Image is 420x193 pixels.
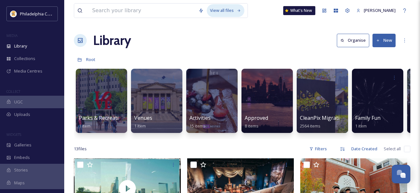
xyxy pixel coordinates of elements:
span: 15 items [189,123,206,129]
span: WIDGETS [6,132,21,137]
a: View all files [207,4,244,17]
span: Maps [14,180,25,186]
a: Root [86,56,95,63]
span: Select all [384,146,401,152]
span: COLLECT [6,89,20,94]
span: Galleries [14,142,31,148]
span: 13 file s [74,146,87,152]
a: Approved8 items [245,115,268,129]
input: Search your library [89,4,195,18]
a: Venues1 item [134,115,152,129]
button: New [372,34,396,47]
div: Filters [306,143,330,155]
span: MEDIA [6,33,18,38]
span: 1 item [134,123,146,129]
span: Library [14,43,27,49]
span: Venues [134,114,152,121]
span: Parks & Recreation [79,114,125,121]
span: Family Fun [355,114,381,121]
a: What's New [283,6,315,15]
div: Date Created [348,143,381,155]
span: Stories [14,167,28,173]
a: Library [93,31,131,50]
a: Family Fun1 item [355,115,381,129]
a: CleanPix Migration2564 items [300,115,346,129]
a: [PERSON_NAME] [353,4,399,17]
span: 2564 items [300,123,320,129]
span: [PERSON_NAME] [364,7,396,13]
span: Approved [245,114,268,121]
span: CleanPix Migration [300,114,346,121]
span: 8 items [245,123,258,129]
button: Organise [337,34,369,47]
img: download.jpeg [10,11,17,17]
span: UGC [14,99,23,105]
span: Collections [14,56,35,62]
span: 1 item [355,123,367,129]
span: Activities [189,114,211,121]
button: Open Chat [392,165,410,183]
span: Embeds [14,154,30,161]
span: 1 item [79,123,91,129]
span: Uploads [14,111,30,118]
span: Philadelphia Convention & Visitors Bureau [20,11,101,17]
span: Media Centres [14,68,42,74]
a: Parks & Recreation1 item [79,115,125,129]
span: Root [86,57,95,62]
a: Activities15 items [189,115,211,129]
